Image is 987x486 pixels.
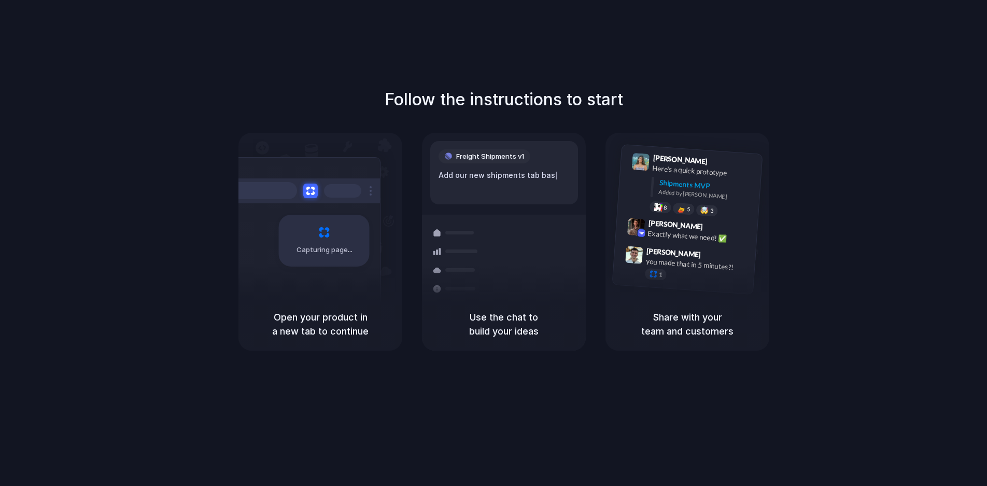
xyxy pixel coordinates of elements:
[711,157,732,169] span: 9:41 AM
[659,272,662,277] span: 1
[456,151,524,162] span: Freight Shipments v1
[664,204,667,210] span: 8
[652,162,756,180] div: Here's a quick prototype
[648,217,703,232] span: [PERSON_NAME]
[659,177,755,194] div: Shipments MVP
[647,228,751,245] div: Exactly what we need! ✅
[251,310,390,338] h5: Open your product in a new tab to continue
[710,207,714,213] span: 3
[658,188,754,203] div: Added by [PERSON_NAME]
[385,87,623,112] h1: Follow the instructions to start
[653,152,708,167] span: [PERSON_NAME]
[706,222,727,234] span: 9:42 AM
[297,245,354,255] span: Capturing page
[439,170,570,181] div: Add our new shipments tab bas
[687,206,690,212] span: 5
[645,256,749,273] div: you made that in 5 minutes?!
[704,250,725,262] span: 9:47 AM
[700,206,709,214] div: 🤯
[555,171,558,179] span: |
[434,310,573,338] h5: Use the chat to build your ideas
[618,310,757,338] h5: Share with your team and customers
[646,245,701,260] span: [PERSON_NAME]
